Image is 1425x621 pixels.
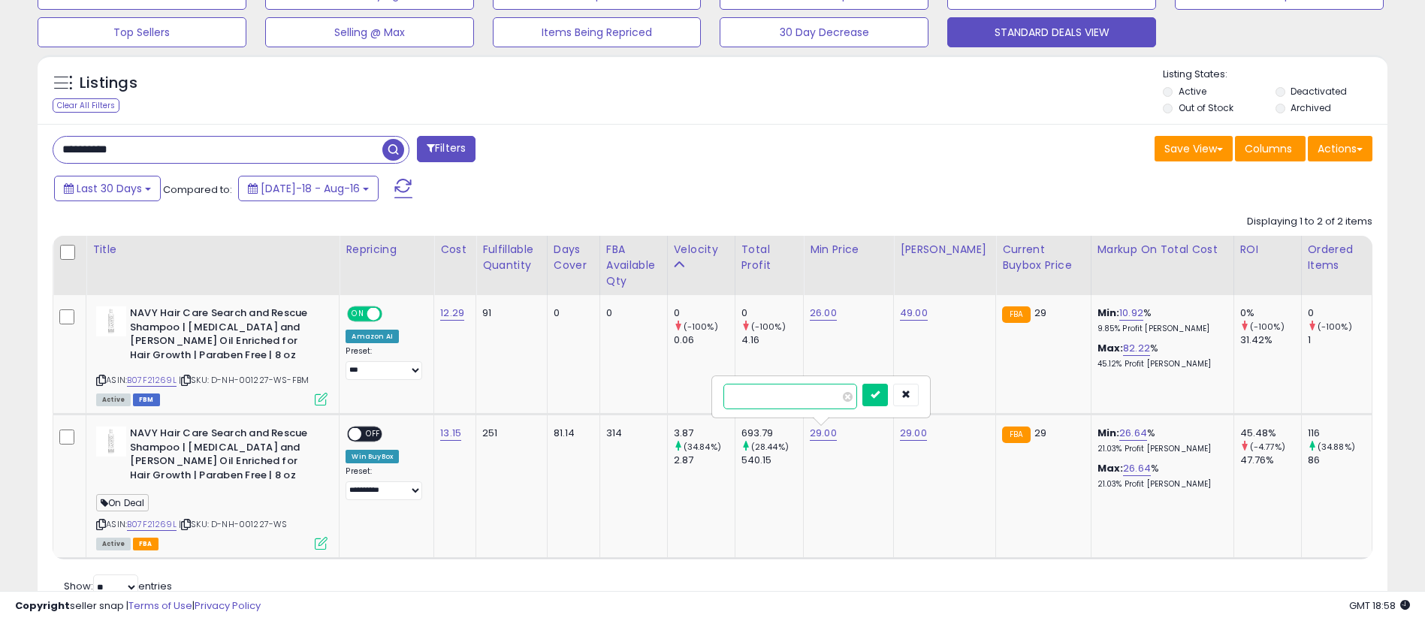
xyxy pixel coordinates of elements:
[1097,444,1222,454] p: 21.03% Profit [PERSON_NAME]
[900,306,928,321] a: 49.00
[741,306,803,320] div: 0
[127,518,177,531] a: B07F21269L
[265,17,474,47] button: Selling @ Max
[810,242,887,258] div: Min Price
[440,426,461,441] a: 13.15
[1097,342,1222,369] div: %
[1240,454,1301,467] div: 47.76%
[741,242,797,273] div: Total Profit
[1179,101,1233,114] label: Out of Stock
[1002,306,1030,323] small: FBA
[482,242,541,273] div: Fulfillable Quantity
[1123,341,1150,356] a: 82.22
[54,176,161,201] button: Last 30 Days
[96,427,126,457] img: 31ivshu7p3L._SL40_.jpg
[346,242,427,258] div: Repricing
[96,494,149,511] span: On Deal
[674,333,735,347] div: 0.06
[53,98,119,113] div: Clear All Filters
[1318,441,1355,453] small: (34.88%)
[380,308,404,321] span: OFF
[1034,306,1046,320] span: 29
[751,441,789,453] small: (28.44%)
[1308,306,1372,320] div: 0
[362,428,386,441] span: OFF
[1091,236,1233,295] th: The percentage added to the cost of goods (COGS) that forms the calculator for Min & Max prices.
[92,242,333,258] div: Title
[80,73,137,94] h5: Listings
[96,427,328,548] div: ASIN:
[1097,359,1222,369] p: 45.12% Profit [PERSON_NAME]
[1155,136,1233,161] button: Save View
[810,306,837,321] a: 26.00
[15,598,70,613] strong: Copyright
[179,374,309,386] span: | SKU: D-NH-001227-WS-FBM
[130,427,312,486] b: NAVY Hair Care Search and Rescue Shampoo | [MEDICAL_DATA] and [PERSON_NAME] Oil Enriched for Hair...
[1097,242,1227,258] div: Markup on Total Cost
[133,393,160,406] span: FBM
[741,333,803,347] div: 4.16
[1119,306,1143,321] a: 10.92
[684,441,721,453] small: (34.84%)
[741,454,803,467] div: 540.15
[96,306,328,404] div: ASIN:
[554,306,588,320] div: 0
[133,538,159,550] span: FBA
[1250,321,1285,333] small: (-100%)
[96,393,131,406] span: All listings currently available for purchase on Amazon
[1245,141,1292,156] span: Columns
[1097,306,1222,334] div: %
[346,346,422,380] div: Preset:
[130,306,312,366] b: NAVY Hair Care Search and Rescue Shampoo | [MEDICAL_DATA] and [PERSON_NAME] Oil Enriched for Hair...
[674,306,735,320] div: 0
[38,17,246,47] button: Top Sellers
[1308,136,1372,161] button: Actions
[1240,306,1301,320] div: 0%
[493,17,702,47] button: Items Being Repriced
[810,426,837,441] a: 29.00
[1163,68,1387,82] p: Listing States:
[349,308,368,321] span: ON
[77,181,142,196] span: Last 30 Days
[64,579,172,593] span: Show: entries
[554,427,588,440] div: 81.14
[684,321,718,333] small: (-100%)
[1097,427,1222,454] div: %
[741,427,803,440] div: 693.79
[346,330,398,343] div: Amazon AI
[1179,85,1206,98] label: Active
[163,182,232,197] span: Compared to:
[482,306,536,320] div: 91
[127,374,177,387] a: B07F21269L
[1097,479,1222,490] p: 21.03% Profit [PERSON_NAME]
[179,518,288,530] span: | SKU: D-NH-001227-WS
[1034,426,1046,440] span: 29
[346,450,399,463] div: Win BuyBox
[417,136,476,162] button: Filters
[238,176,379,201] button: [DATE]-18 - Aug-16
[1240,333,1301,347] div: 31.42%
[1097,462,1222,490] div: %
[1250,441,1285,453] small: (-4.77%)
[1097,426,1120,440] b: Min:
[1097,341,1124,355] b: Max:
[1308,454,1372,467] div: 86
[1097,306,1120,320] b: Min:
[606,306,656,320] div: 0
[674,242,729,258] div: Velocity
[1349,598,1410,613] span: 2025-09-17 18:58 GMT
[1291,85,1347,98] label: Deactivated
[1318,321,1352,333] small: (-100%)
[96,306,126,336] img: 31ivshu7p3L._SL40_.jpg
[674,454,735,467] div: 2.87
[1308,242,1366,273] div: Ordered Items
[1240,427,1301,440] div: 45.48%
[440,306,464,321] a: 12.29
[606,242,661,289] div: FBA Available Qty
[1291,101,1331,114] label: Archived
[195,598,261,613] a: Privacy Policy
[1235,136,1306,161] button: Columns
[554,242,593,273] div: Days Cover
[900,426,927,441] a: 29.00
[1002,427,1030,443] small: FBA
